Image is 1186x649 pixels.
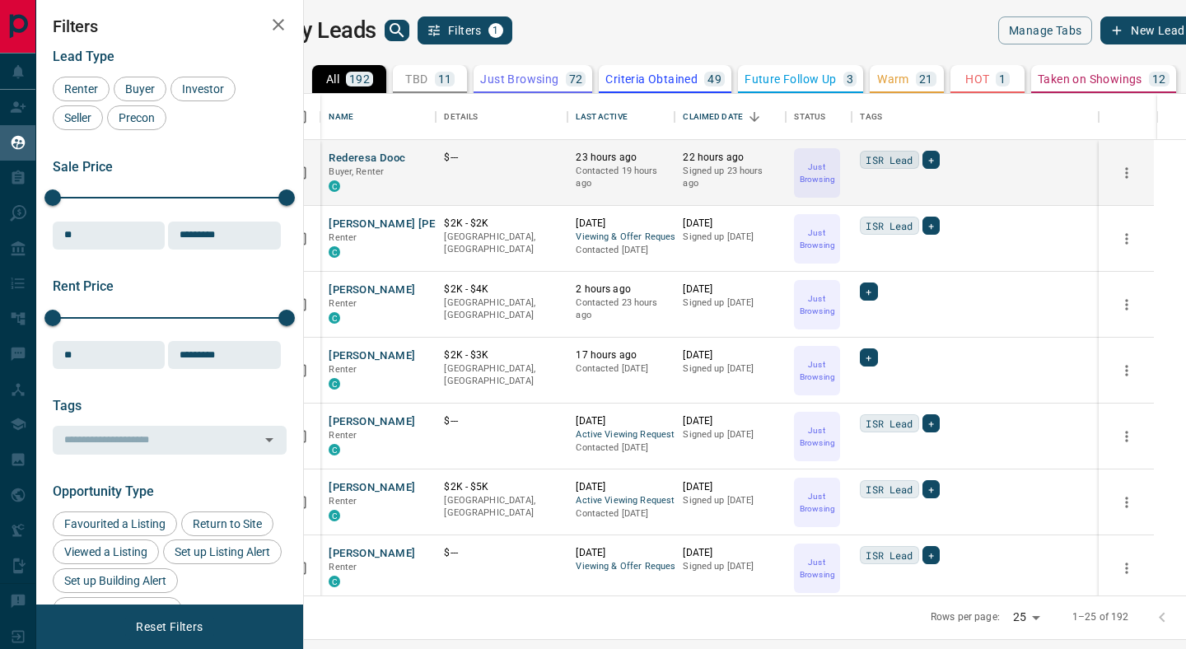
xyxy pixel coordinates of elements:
button: Filters1 [418,16,512,44]
span: + [866,283,871,300]
p: Just Browsing [796,292,838,317]
button: Sort [743,105,766,128]
span: Favourited a Listing [58,517,171,530]
div: Claimed Date [683,94,743,140]
button: [PERSON_NAME] [329,282,415,298]
button: search button [385,20,409,41]
span: ISR Lead [866,217,913,234]
span: Opportunity Type [53,483,154,499]
p: 23 hours ago [576,151,666,165]
p: 22 hours ago [683,151,777,165]
button: more [1114,161,1139,185]
p: Signed up [DATE] [683,494,777,507]
span: Lead Type [53,49,114,64]
div: Viewed a Listing [53,539,159,564]
p: Signed up 23 hours ago [683,165,777,190]
p: $2K - $4K [444,282,559,296]
p: Signed up [DATE] [683,362,777,376]
span: Active Viewing Request [576,494,666,508]
span: + [866,349,871,366]
p: Just Browsing [796,424,838,449]
button: more [1114,292,1139,317]
p: Just Browsing [480,73,558,85]
p: [DATE] [683,348,777,362]
p: [DATE] [576,480,666,494]
p: Rows per page: [931,610,1000,624]
span: Sale Price [53,159,113,175]
div: Return to Site [181,511,273,536]
p: $2K - $5K [444,480,559,494]
h2: Filters [53,16,287,36]
p: [DATE] [576,217,666,231]
p: Warm [877,73,909,85]
p: [DATE] [683,217,777,231]
button: Rederesa Dooc [329,151,405,166]
p: 12 [1152,73,1166,85]
button: more [1114,424,1139,449]
p: TBD [405,73,427,85]
span: Tags [53,398,82,413]
p: [DATE] [683,480,777,494]
span: Investor [176,82,230,96]
span: ISR Lead [866,481,913,497]
p: Contacted 19 hours ago [576,165,666,190]
p: Contacted 23 hours ago [576,296,666,322]
button: [PERSON_NAME] [329,414,415,430]
p: Signed up [DATE] [683,560,777,573]
p: Criteria Obtained [605,73,698,85]
button: Manage Tabs [998,16,1092,44]
div: 25 [1006,605,1046,629]
span: Viewed a Listing [58,545,153,558]
p: 192 [349,73,370,85]
div: Renter [53,77,110,101]
p: [DATE] [683,546,777,560]
div: condos.ca [329,180,340,192]
p: Signed up [DATE] [683,231,777,244]
div: Set up Listing Alert [163,539,282,564]
p: [GEOGRAPHIC_DATA], [GEOGRAPHIC_DATA] [444,231,559,256]
p: 2 hours ago [576,282,666,296]
p: 49 [707,73,721,85]
span: Renter [329,364,357,375]
div: + [860,282,877,301]
span: Renter [58,82,104,96]
p: $--- [444,151,559,165]
p: Just Browsing [796,226,838,251]
button: [PERSON_NAME] [PERSON_NAME] [329,217,504,232]
div: condos.ca [329,246,340,258]
div: Set up Building Alert [53,568,178,593]
p: HOT [965,73,989,85]
div: condos.ca [329,378,340,390]
span: Buyer [119,82,161,96]
div: condos.ca [329,510,340,521]
p: $--- [444,414,559,428]
button: more [1114,556,1139,581]
p: [GEOGRAPHIC_DATA], [GEOGRAPHIC_DATA] [444,362,559,388]
div: + [922,217,940,235]
span: Seller [58,111,97,124]
p: $2K - $3K [444,348,559,362]
span: + [928,217,934,234]
div: Details [436,94,567,140]
p: [DATE] [683,414,777,428]
p: 17 hours ago [576,348,666,362]
span: Renter [329,496,357,507]
span: Active Viewing Request [576,428,666,442]
p: Contacted [DATE] [576,441,666,455]
p: Taken on Showings [1038,73,1142,85]
div: condos.ca [329,576,340,587]
div: + [922,151,940,169]
div: Precon [107,105,166,130]
p: Just Browsing [796,358,838,383]
h1: My Leads [282,17,376,44]
p: 21 [919,73,933,85]
p: Just Browsing [796,556,838,581]
div: Seller [53,105,103,130]
div: Name [329,94,353,140]
div: Favourited a Listing [53,511,177,536]
span: Viewing & Offer Request [576,231,666,245]
span: + [928,152,934,168]
span: ISR Lead [866,415,913,432]
div: Last Active [567,94,675,140]
div: + [922,414,940,432]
